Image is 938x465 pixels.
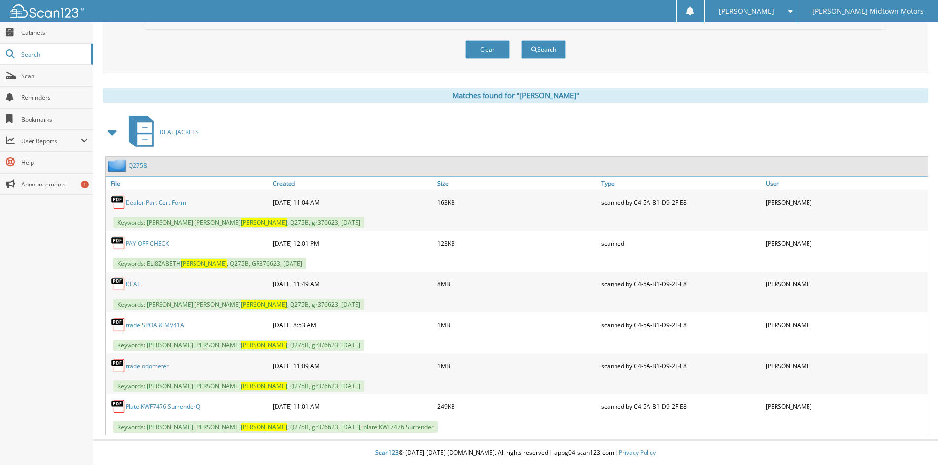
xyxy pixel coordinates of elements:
span: Keywords: [PERSON_NAME] [PERSON_NAME] , Q275B, gr376623, [DATE] [113,380,364,392]
div: 249KB [435,397,599,416]
div: [PERSON_NAME] [763,192,928,212]
span: [PERSON_NAME] [241,300,287,309]
div: [DATE] 11:09 AM [270,356,435,375]
span: Cabinets [21,29,88,37]
div: [PERSON_NAME] [763,274,928,294]
a: User [763,177,928,190]
iframe: Chat Widget [889,418,938,465]
div: scanned by C4-5A-B1-D9-2F-E8 [599,192,763,212]
div: [PERSON_NAME] [763,397,928,416]
div: [DATE] 8:53 AM [270,315,435,335]
span: User Reports [21,137,81,145]
a: Privacy Policy [619,448,656,457]
a: trade odometer [126,362,169,370]
img: PDF.png [111,399,126,414]
a: Size [435,177,599,190]
a: DEAL [126,280,140,288]
div: [PERSON_NAME] [763,356,928,375]
button: Search [521,40,566,59]
span: DEAL JACKETS [160,128,199,136]
div: scanned by C4-5A-B1-D9-2F-E8 [599,315,763,335]
span: [PERSON_NAME] [241,423,287,431]
span: Keywords: ELI8ZABETH , Q275B, GR376623, [DATE] [113,258,306,269]
span: Search [21,50,86,59]
span: Keywords: [PERSON_NAME] [PERSON_NAME] , Q275B, gr376623, [DATE], plate KWF7476 Surrender [113,421,438,433]
div: 8MB [435,274,599,294]
div: [PERSON_NAME] [763,233,928,253]
a: Q275B [129,161,147,170]
span: Help [21,158,88,167]
div: [DATE] 11:01 AM [270,397,435,416]
img: PDF.png [111,195,126,210]
div: 1 [81,181,89,188]
div: [DATE] 11:04 AM [270,192,435,212]
div: 1MB [435,315,599,335]
a: DEAL JACKETS [123,113,199,152]
span: Keywords: [PERSON_NAME] [PERSON_NAME] , Q275B, gr376623, [DATE] [113,340,364,351]
a: Dealer Part Cert Form [126,198,186,207]
span: Reminders [21,93,88,102]
img: folder2.png [108,159,129,172]
span: [PERSON_NAME] [241,218,287,227]
a: File [106,177,270,190]
div: [DATE] 11:49 AM [270,274,435,294]
div: 163KB [435,192,599,212]
span: [PERSON_NAME] [241,341,287,349]
span: Bookmarks [21,115,88,124]
img: PDF.png [111,277,126,291]
img: PDF.png [111,358,126,373]
span: [PERSON_NAME] [719,8,774,14]
span: [PERSON_NAME] Midtown Motors [812,8,924,14]
span: [PERSON_NAME] [181,259,227,268]
img: PDF.png [111,317,126,332]
div: scanned [599,233,763,253]
span: [PERSON_NAME] [241,382,287,390]
img: scan123-logo-white.svg [10,4,84,18]
div: 123KB [435,233,599,253]
span: Announcements [21,180,88,188]
a: Type [599,177,763,190]
span: Keywords: [PERSON_NAME] [PERSON_NAME] , Q275B, gr376623, [DATE] [113,299,364,310]
span: Scan123 [375,448,399,457]
div: 1MB [435,356,599,375]
a: PAY OFF CHECK [126,239,169,248]
div: scanned by C4-5A-B1-D9-2F-E8 [599,274,763,294]
div: [DATE] 12:01 PM [270,233,435,253]
button: Clear [465,40,510,59]
span: Scan [21,72,88,80]
div: [PERSON_NAME] [763,315,928,335]
div: © [DATE]-[DATE] [DOMAIN_NAME]. All rights reserved | appg04-scan123-com | [93,441,938,465]
div: Matches found for "[PERSON_NAME]" [103,88,928,103]
div: scanned by C4-5A-B1-D9-2F-E8 [599,397,763,416]
span: Keywords: [PERSON_NAME] [PERSON_NAME] , Q275B, gr376623, [DATE] [113,217,364,228]
img: PDF.png [111,236,126,250]
a: trade SPOA & MV41A [126,321,184,329]
a: Created [270,177,435,190]
a: Plate KWF7476 SurrenderQ [126,403,200,411]
div: scanned by C4-5A-B1-D9-2F-E8 [599,356,763,375]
